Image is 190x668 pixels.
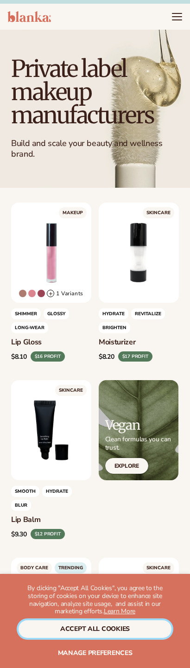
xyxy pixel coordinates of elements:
[99,322,130,333] span: BRIGHTEN
[44,308,69,319] span: GLOSSY
[99,352,114,361] div: $8.20
[58,649,133,657] span: Manage preferences
[7,11,51,22] img: logo
[105,418,172,433] h2: Vegan
[99,308,128,319] span: HYDRATE
[19,649,171,657] button: Manage preferences
[42,486,72,497] span: HYDRATE
[31,351,65,362] div: $16 PROFIT
[105,458,148,474] a: Explore
[104,607,135,616] a: Learn More
[11,57,179,127] h1: Private label makeup manufacturers
[11,322,48,333] span: LONG-WEAR
[118,351,152,362] div: $17 PROFIT
[19,585,171,616] p: By clicking "Accept All Cookies", you agree to the storing of cookies on your device to enhance s...
[171,11,183,22] summary: Menu
[11,352,27,361] div: $8.10
[19,620,171,638] button: accept all cookies
[31,529,65,539] div: $12 PROFIT
[131,308,165,319] span: REVITALIZE
[11,338,91,347] h3: Lip Gloss
[11,138,177,160] p: Build and scale your beauty and wellness brand.
[99,338,179,347] h3: Moisturizer
[11,486,39,497] span: SMOOTH
[105,435,172,452] p: Clean formulas you can trust.
[11,308,41,319] span: Shimmer
[11,529,27,538] div: $9.30
[11,500,31,511] span: BLUR
[11,515,91,524] h3: Lip Balm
